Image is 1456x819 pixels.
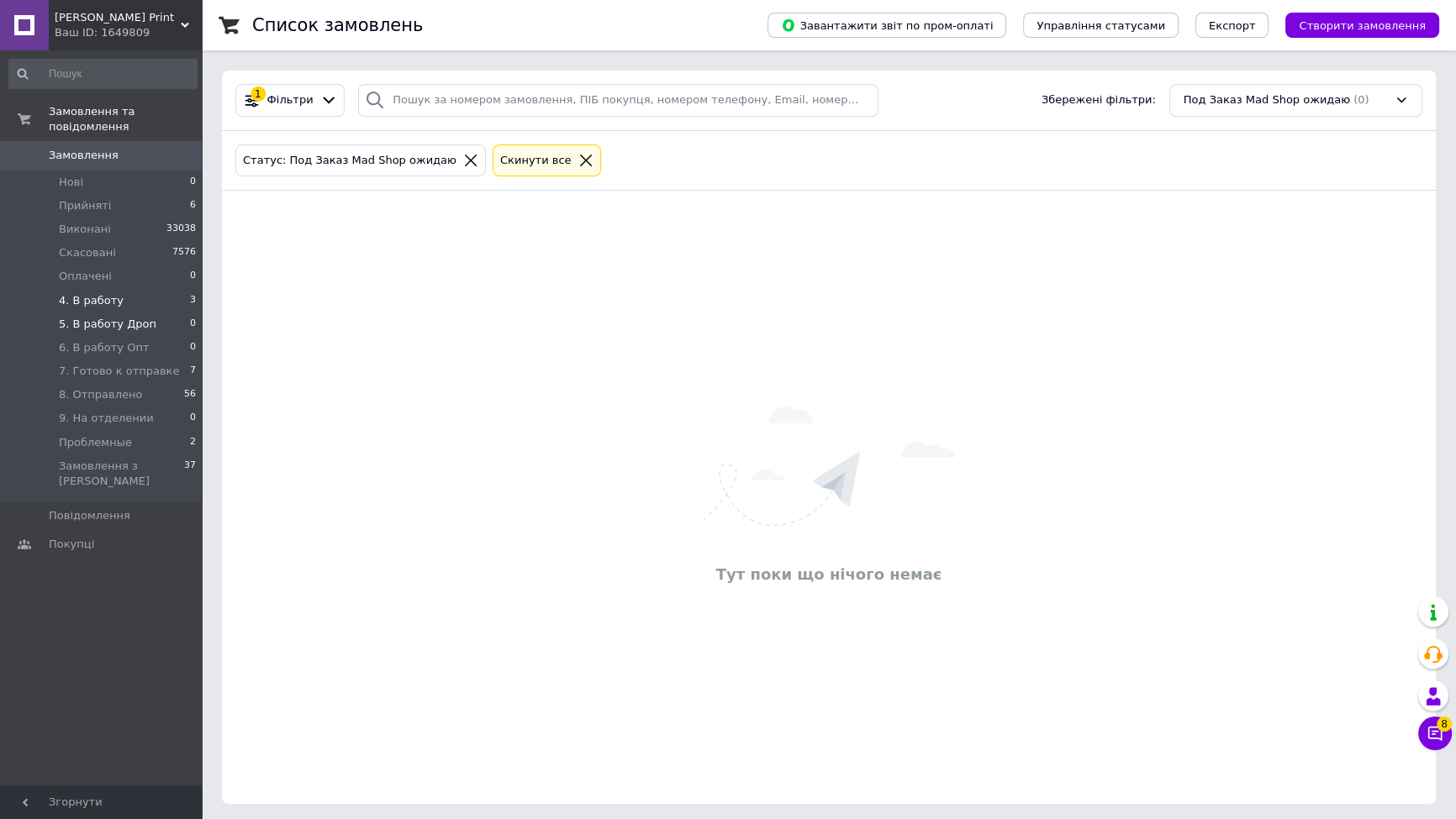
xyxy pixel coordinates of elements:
button: Експорт [1195,13,1269,38]
span: Ramires Print [55,10,181,25]
span: Прийняті [59,198,111,213]
span: 6 [190,198,196,213]
span: Збережені фільтри: [1042,92,1156,108]
span: 7576 [172,245,196,260]
span: 37 [184,459,196,489]
span: Фільтри [267,92,314,108]
span: Створити замовлення [1299,19,1426,32]
span: Замовлення [49,148,119,163]
span: (0) [1353,93,1369,106]
span: 4. В работу [59,293,124,308]
button: Чат з покупцем8 [1418,717,1452,750]
div: Cкинути все [497,152,575,170]
div: Статус: Под Заказ Mad Shop ожидаю [240,152,460,170]
button: Управління статусами [1023,13,1179,38]
span: 0 [190,317,196,332]
span: Покупці [49,537,94,552]
span: 0 [190,175,196,190]
span: Управління статусами [1037,19,1165,32]
span: 5. В работу Дроп [59,317,156,332]
span: Експорт [1209,19,1256,32]
span: Повідомлення [49,508,130,523]
span: 3 [190,293,196,308]
span: 7. Готово к отправке [59,364,179,379]
span: 2 [190,435,196,450]
button: Створити замовлення [1285,13,1439,38]
span: 0 [190,340,196,355]
a: Створити замовлення [1269,18,1439,31]
span: 9. На отделении [59,411,154,426]
span: 0 [190,269,196,284]
span: Оплачені [59,269,112,284]
span: 0 [190,411,196,426]
input: Пошук за номером замовлення, ПІБ покупця, номером телефону, Email, номером накладної [358,84,878,117]
span: 8. Отправлено [59,387,142,402]
div: 1 [251,87,266,102]
span: Скасовані [59,245,116,260]
input: Пошук [8,59,198,89]
span: Завантажити звіт по пром-оплаті [781,18,993,33]
span: Под Заказ Mad Shop ожидаю [1184,92,1350,108]
div: Тут поки що нічого немає [230,564,1427,585]
span: 33038 [166,222,196,237]
h1: Список замовлень [252,15,423,35]
span: Замовлення з [PERSON_NAME] [59,459,184,489]
div: Ваш ID: 1649809 [55,25,202,40]
span: Нові [59,175,83,190]
span: 56 [184,387,196,402]
span: Проблемные [59,435,132,450]
span: 7 [190,364,196,379]
span: Виконані [59,222,111,237]
button: Завантажити звіт по пром-оплаті [768,13,1006,38]
span: 6. В работу Опт [59,340,149,355]
span: 8 [1437,717,1452,732]
span: Замовлення та повідомлення [49,104,202,134]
